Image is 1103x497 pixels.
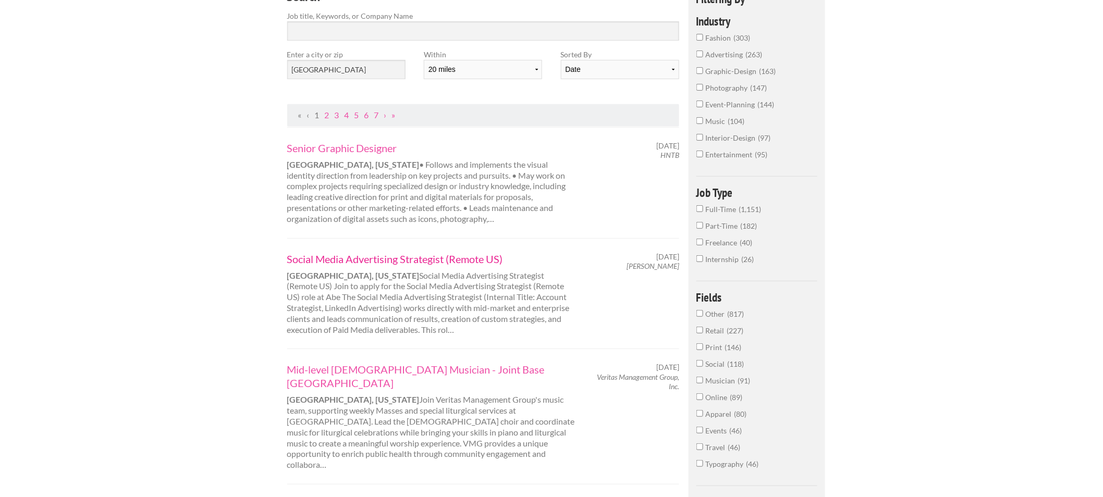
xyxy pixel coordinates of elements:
span: Social [706,359,728,368]
a: Page 3 [335,110,339,120]
span: [DATE] [656,363,679,372]
a: Page 2 [325,110,329,120]
select: Sort results by [561,60,679,79]
span: advertising [706,50,746,59]
a: Last Page, Page 132 [392,110,396,120]
span: [DATE] [656,141,679,151]
span: music [706,117,728,126]
span: 1,151 [739,205,762,214]
span: 227 [727,326,744,335]
span: Musician [706,376,738,385]
span: 303 [734,33,751,42]
span: Travel [706,443,728,452]
em: HNTB [660,151,679,159]
div: Join Veritas Management Group's music team, supporting weekly Masses and special liturgical servi... [278,363,586,470]
a: Social Media Advertising Strategist (Remote US) [287,252,577,266]
input: event-planning144 [696,101,703,107]
span: Apparel [706,409,734,418]
span: 104 [728,117,745,126]
span: Online [706,393,730,402]
input: Full-Time1,151 [696,205,703,212]
label: Job title, Keywords, or Company Name [287,10,680,21]
div: Social Media Advertising Strategist (Remote US) Join to apply for the Social Media Advertising St... [278,252,586,336]
input: Other817 [696,310,703,317]
span: 118 [728,359,744,368]
span: 182 [741,221,757,230]
input: Musician91 [696,377,703,383]
h4: Job Type [696,187,818,198]
label: Within [424,49,542,60]
input: interior-design97 [696,134,703,141]
span: Events [706,426,730,435]
span: 146 [725,343,742,352]
span: 26 [742,255,754,264]
a: Mid-level [DEMOGRAPHIC_DATA] Musician - Joint Base [GEOGRAPHIC_DATA] [287,363,577,390]
input: Events46 [696,427,703,433]
input: Online89 [696,393,703,400]
strong: [GEOGRAPHIC_DATA], [US_STATE] [287,159,420,169]
span: 163 [759,67,776,76]
span: 46 [730,426,742,435]
span: interior-design [706,133,758,142]
input: Retail227 [696,327,703,333]
span: graphic-design [706,67,759,76]
em: [PERSON_NAME] [627,262,679,270]
span: 95 [755,150,768,159]
a: Senior Graphic Designer [287,141,577,155]
input: photography147 [696,84,703,91]
span: Typography [706,459,746,468]
span: 263 [746,50,763,59]
span: 97 [758,133,771,142]
a: Page 1 [315,110,320,120]
label: Sorted By [561,49,679,60]
span: 817 [728,309,744,318]
span: 147 [751,83,767,92]
input: Internship26 [696,255,703,262]
div: • Follows and implements the visual identity direction from leadership on key projects and pursui... [278,141,586,225]
a: Page 7 [374,110,379,120]
label: Enter a city or zip [287,49,406,60]
span: Internship [706,255,742,264]
span: 40 [740,238,753,247]
input: Search [287,21,680,41]
input: Print146 [696,343,703,350]
span: 46 [728,443,741,452]
span: Part-Time [706,221,741,230]
a: Next Page [384,110,387,120]
span: Full-Time [706,205,739,214]
input: Apparel80 [696,410,703,417]
input: music104 [696,117,703,124]
span: Print [706,343,725,352]
span: Other [706,309,728,318]
span: fashion [706,33,734,42]
input: Typography46 [696,460,703,467]
span: 46 [746,459,759,468]
strong: [GEOGRAPHIC_DATA], [US_STATE] [287,270,420,280]
span: Previous Page [307,110,310,120]
span: 89 [730,393,743,402]
span: 91 [738,376,751,385]
span: entertainment [706,150,755,159]
a: Page 6 [364,110,369,120]
span: photography [706,83,751,92]
em: Veritas Management Group, Inc. [597,372,679,391]
h4: Industry [696,15,818,27]
a: Page 5 [354,110,359,120]
span: event-planning [706,100,758,109]
input: entertainment95 [696,151,703,157]
input: Social118 [696,360,703,367]
input: advertising263 [696,51,703,57]
input: Travel46 [696,443,703,450]
span: First Page [298,110,302,120]
strong: [GEOGRAPHIC_DATA], [US_STATE] [287,394,420,404]
span: Retail [706,326,727,335]
span: Freelance [706,238,740,247]
span: [DATE] [656,252,679,262]
span: 80 [734,409,747,418]
span: 144 [758,100,775,109]
input: Part-Time182 [696,222,703,229]
input: fashion303 [696,34,703,41]
input: graphic-design163 [696,67,703,74]
a: Page 4 [345,110,349,120]
h4: Fields [696,291,818,303]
